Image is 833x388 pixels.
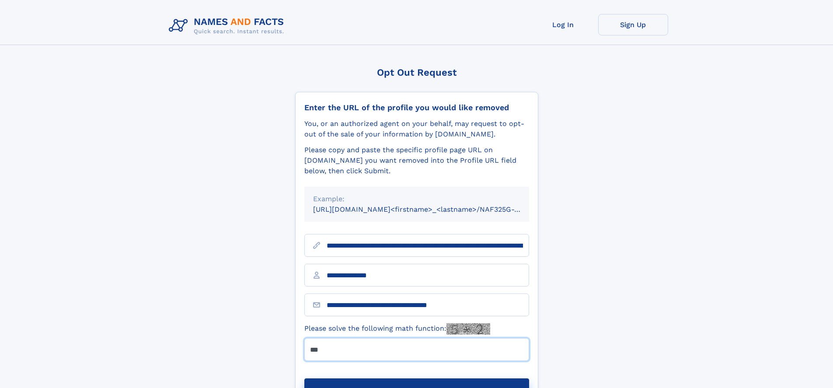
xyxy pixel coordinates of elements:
[528,14,598,35] a: Log In
[165,14,291,38] img: Logo Names and Facts
[598,14,668,35] a: Sign Up
[295,67,538,78] div: Opt Out Request
[304,119,529,140] div: You, or an authorized agent on your behalf, may request to opt-out of the sale of your informatio...
[304,103,529,112] div: Enter the URL of the profile you would like removed
[304,145,529,176] div: Please copy and paste the specific profile page URL on [DOMAIN_NAME] you want removed into the Pr...
[313,205,546,213] small: [URL][DOMAIN_NAME]<firstname>_<lastname>/NAF325G-xxxxxxxx
[304,323,490,335] label: Please solve the following math function:
[313,194,520,204] div: Example:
